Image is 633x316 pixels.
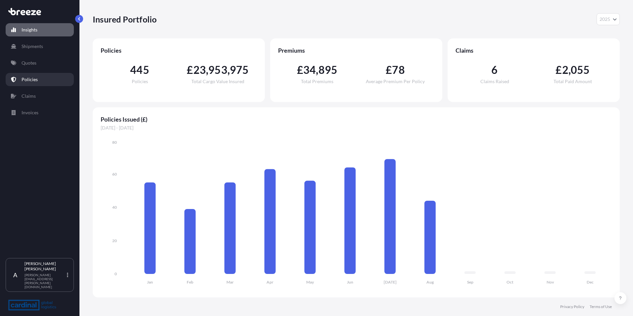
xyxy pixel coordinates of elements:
[22,76,38,83] p: Policies
[491,65,498,75] span: 6
[6,40,74,53] a: Shipments
[22,60,36,66] p: Quotes
[22,109,38,116] p: Invoices
[297,65,303,75] span: £
[101,115,612,123] span: Policies Issued (£)
[6,56,74,70] a: Quotes
[101,125,612,131] span: [DATE] - [DATE]
[597,13,620,25] button: Year Selector
[386,65,392,75] span: £
[316,65,318,75] span: ,
[600,16,610,23] span: 2025
[230,65,249,75] span: 975
[227,65,230,75] span: ,
[187,280,193,285] tspan: Feb
[278,46,434,54] span: Premiums
[226,280,234,285] tspan: Mar
[187,65,193,75] span: £
[130,65,149,75] span: 445
[267,280,273,285] tspan: Apr
[301,79,333,84] span: Total Premiums
[6,73,74,86] a: Policies
[8,300,56,310] img: organization-logo
[6,23,74,36] a: Insights
[554,79,592,84] span: Total Paid Amount
[6,89,74,103] a: Claims
[568,65,571,75] span: ,
[112,205,117,210] tspan: 40
[22,26,37,33] p: Insights
[22,43,43,50] p: Shipments
[93,14,157,25] p: Insured Portfolio
[590,304,612,309] a: Terms of Use
[147,280,153,285] tspan: Jan
[556,65,562,75] span: £
[467,280,473,285] tspan: Sep
[366,79,425,84] span: Average Premium Per Policy
[22,93,36,99] p: Claims
[306,280,314,285] tspan: May
[571,65,590,75] span: 055
[426,280,434,285] tspan: Aug
[303,65,316,75] span: 34
[193,65,206,75] span: 23
[547,280,554,285] tspan: Nov
[560,304,584,309] a: Privacy Policy
[24,261,66,272] p: [PERSON_NAME] [PERSON_NAME]
[318,65,338,75] span: 895
[384,280,397,285] tspan: [DATE]
[101,46,257,54] span: Policies
[392,65,405,75] span: 78
[115,271,117,276] tspan: 0
[6,106,74,119] a: Invoices
[562,65,568,75] span: 2
[480,79,509,84] span: Claims Raised
[24,273,66,289] p: [PERSON_NAME][EMAIL_ADDRESS][PERSON_NAME][DOMAIN_NAME]
[112,238,117,243] tspan: 20
[507,280,513,285] tspan: Oct
[206,65,208,75] span: ,
[456,46,612,54] span: Claims
[112,140,117,145] tspan: 80
[347,280,353,285] tspan: Jun
[112,172,117,177] tspan: 60
[208,65,227,75] span: 953
[191,79,244,84] span: Total Cargo Value Insured
[132,79,148,84] span: Policies
[587,280,594,285] tspan: Dec
[13,272,17,278] span: A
